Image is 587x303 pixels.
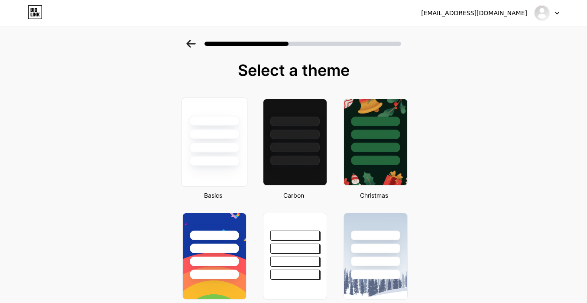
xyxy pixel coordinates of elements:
div: Christmas [341,191,408,200]
div: Basics [180,191,246,200]
div: [EMAIL_ADDRESS][DOMAIN_NAME] [421,9,527,18]
div: Carbon [260,191,327,200]
div: Select a theme [179,62,409,79]
img: Duy Khánh [534,5,550,21]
